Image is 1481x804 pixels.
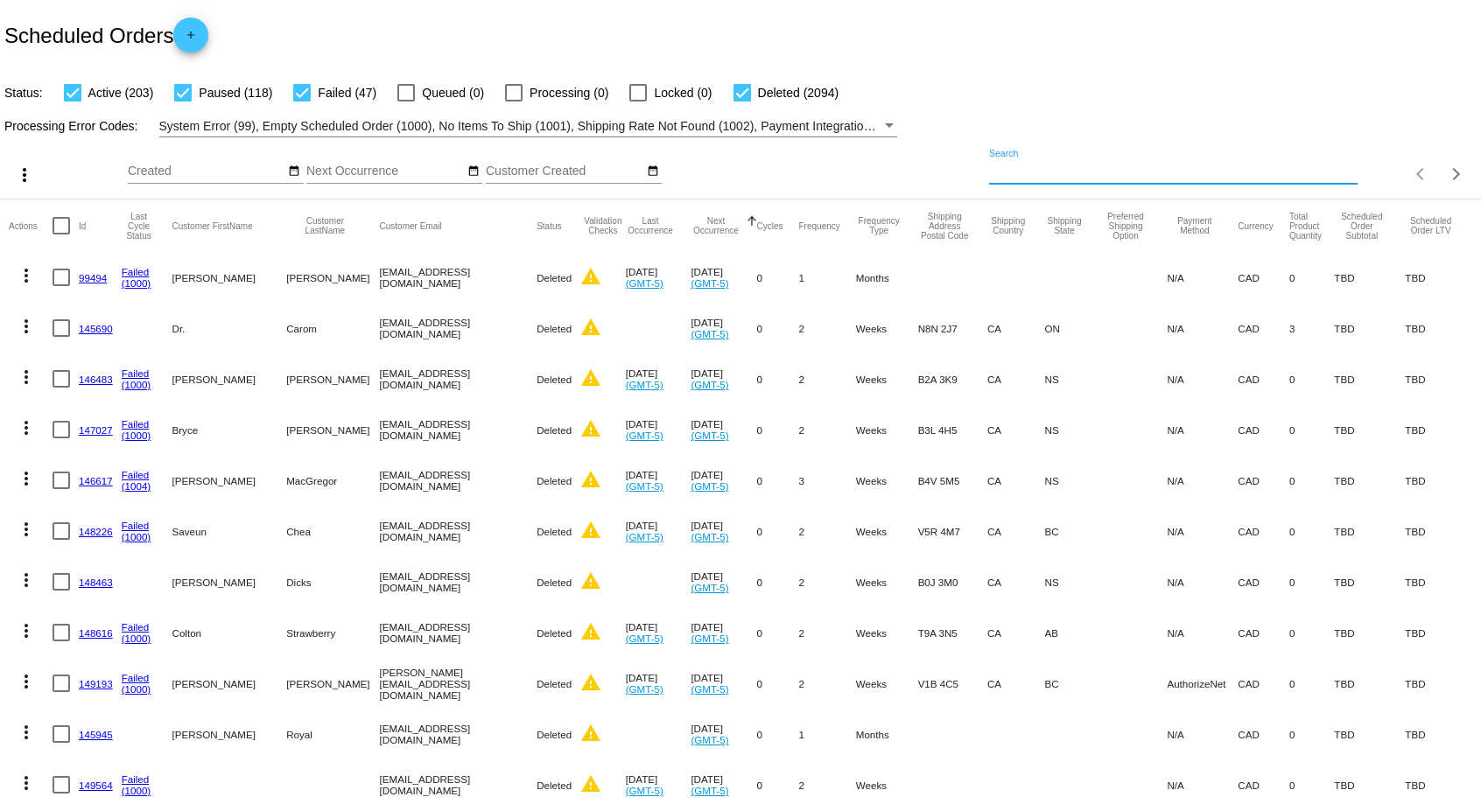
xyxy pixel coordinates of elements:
[1289,353,1334,404] mat-cell: 0
[757,404,799,455] mat-cell: 0
[380,556,537,607] mat-cell: [EMAIL_ADDRESS][DOMAIN_NAME]
[856,506,918,556] mat-cell: Weeks
[626,404,691,455] mat-cell: [DATE]
[79,272,107,283] a: 99494
[122,266,150,277] a: Failed
[79,424,113,436] a: 147027
[286,506,379,556] mat-cell: Chea
[380,709,537,759] mat-cell: [EMAIL_ADDRESS][DOMAIN_NAME]
[691,658,756,709] mat-cell: [DATE]
[626,683,663,695] a: (GMT-5)
[856,658,918,709] mat-cell: Weeks
[1289,709,1334,759] mat-cell: 0
[799,353,856,404] mat-cell: 2
[1289,556,1334,607] mat-cell: 0
[537,577,572,588] span: Deleted
[286,353,379,404] mat-cell: [PERSON_NAME]
[286,252,379,303] mat-cell: [PERSON_NAME]
[122,520,150,531] a: Failed
[691,379,728,390] a: (GMT-5)
[987,303,1045,353] mat-cell: CA
[1238,252,1289,303] mat-cell: CAD
[380,353,537,404] mat-cell: [EMAIL_ADDRESS][DOMAIN_NAME]
[757,252,799,303] mat-cell: 0
[286,404,379,455] mat-cell: [PERSON_NAME]
[987,658,1045,709] mat-cell: CA
[122,773,150,785] a: Failed
[286,216,363,235] button: Change sorting for CustomerLastName
[1045,556,1100,607] mat-cell: NS
[691,734,728,745] a: (GMT-5)
[918,506,987,556] mat-cell: V5R 4M7
[128,164,285,178] input: Created
[987,455,1045,506] mat-cell: CA
[1167,709,1238,759] mat-cell: N/A
[580,672,601,693] mat-icon: warning
[626,379,663,390] a: (GMT-5)
[1045,303,1100,353] mat-cell: ON
[691,607,756,658] mat-cell: [DATE]
[1289,404,1334,455] mat-cell: 0
[1045,658,1100,709] mat-cell: BC
[691,785,728,796] a: (GMT-5)
[79,374,113,385] a: 146483
[987,404,1045,455] mat-cell: CA
[537,627,572,639] span: Deleted
[626,480,663,492] a: (GMT-5)
[380,506,537,556] mat-cell: [EMAIL_ADDRESS][DOMAIN_NAME]
[691,303,756,353] mat-cell: [DATE]
[1405,252,1472,303] mat-cell: TBD
[987,556,1045,607] mat-cell: CA
[1334,353,1405,404] mat-cell: TBD
[1334,556,1405,607] mat-cell: TBD
[757,220,783,231] button: Change sorting for Cycles
[691,455,756,506] mat-cell: [DATE]
[79,323,113,334] a: 145690
[856,455,918,506] mat-cell: Weeks
[1405,353,1472,404] mat-cell: TBD
[799,303,856,353] mat-cell: 2
[918,607,987,658] mat-cell: T9A 3N5
[580,367,601,388] mat-icon: warning
[1289,607,1334,658] mat-cell: 0
[1238,303,1289,353] mat-cell: CAD
[16,773,37,794] mat-icon: more_vert
[799,607,856,658] mat-cell: 2
[79,729,113,740] a: 145945
[626,252,691,303] mat-cell: [DATE]
[286,709,379,759] mat-cell: Royal
[757,506,799,556] mat-cell: 0
[79,475,113,486] a: 146617
[918,658,987,709] mat-cell: V1B 4C5
[626,430,663,441] a: (GMT-5)
[16,519,37,540] mat-icon: more_vert
[691,531,728,542] a: (GMT-5)
[286,455,379,506] mat-cell: MacGregor
[691,404,756,455] mat-cell: [DATE]
[79,780,113,791] a: 149564
[1167,353,1238,404] mat-cell: N/A
[1404,157,1439,192] button: Previous page
[757,303,799,353] mat-cell: 0
[286,303,379,353] mat-cell: Carom
[172,709,287,759] mat-cell: [PERSON_NAME]
[537,526,572,537] span: Deleted
[16,367,37,388] mat-icon: more_vert
[122,621,150,633] a: Failed
[122,633,151,644] a: (1000)
[757,607,799,658] mat-cell: 0
[1238,455,1289,506] mat-cell: CAD
[172,220,253,231] button: Change sorting for CustomerFirstName
[1439,157,1474,192] button: Next page
[580,570,601,591] mat-icon: warning
[918,455,987,506] mat-cell: B4V 5M5
[1405,506,1472,556] mat-cell: TBD
[758,82,839,103] span: Deleted (2094)
[122,469,150,480] a: Failed
[799,220,840,231] button: Change sorting for Frequency
[691,480,728,492] a: (GMT-5)
[799,556,856,607] mat-cell: 2
[580,621,601,642] mat-icon: warning
[1045,353,1100,404] mat-cell: NS
[918,303,987,353] mat-cell: N8N 2J7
